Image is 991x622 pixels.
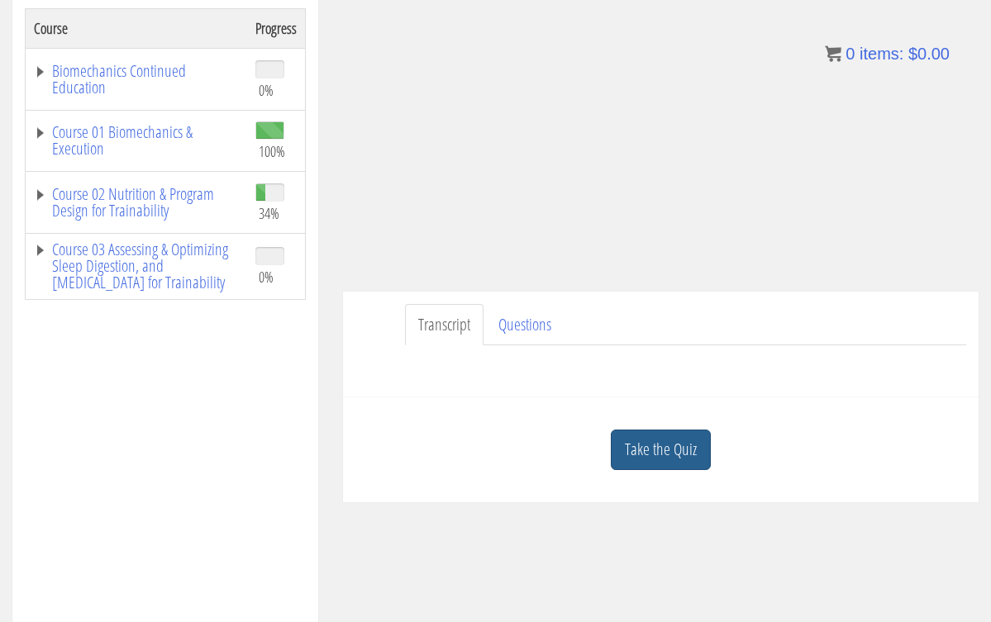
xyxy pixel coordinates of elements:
a: Course 03 Assessing & Optimizing Sleep Digestion, and [MEDICAL_DATA] for Trainability [34,241,239,291]
a: 0 items: $0.00 [825,45,950,63]
a: Take the Quiz [611,430,711,470]
span: 0 [846,45,855,63]
span: items: [860,45,903,63]
a: Biomechanics Continued Education [34,63,239,96]
bdi: 0.00 [908,45,950,63]
th: Progress [247,8,306,48]
img: icon11.png [825,45,841,62]
span: 0% [259,81,274,99]
a: Transcript [405,304,484,346]
a: Course 02 Nutrition & Program Design for Trainability [34,186,239,219]
span: 100% [259,142,285,160]
span: 34% [259,204,279,222]
th: Course [26,8,247,48]
a: Questions [485,304,565,346]
a: Course 01 Biomechanics & Execution [34,124,239,157]
span: 0% [259,268,274,286]
span: $ [908,45,917,63]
